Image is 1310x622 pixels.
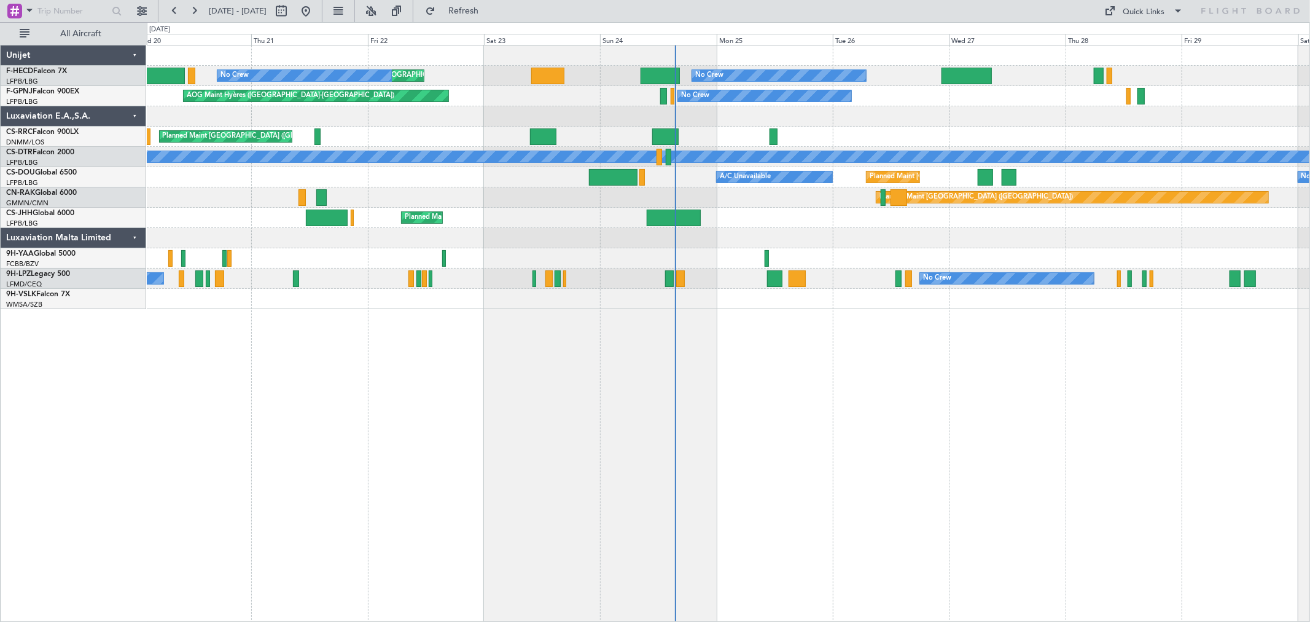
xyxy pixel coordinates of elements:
div: Planned Maint [GEOGRAPHIC_DATA] ([GEOGRAPHIC_DATA]) [879,188,1073,207]
div: No Crew [681,87,709,105]
a: DNMM/LOS [6,138,44,147]
a: FCBB/BZV [6,259,39,269]
div: Sat 23 [484,34,600,45]
a: CN-RAKGlobal 6000 [6,189,77,197]
div: No Crew [220,66,249,85]
span: CS-DOU [6,169,35,176]
div: Mon 25 [717,34,833,45]
span: All Aircraft [32,30,130,38]
a: LFPB/LBG [6,158,38,167]
span: F-HECD [6,68,33,75]
div: Quick Links [1123,6,1165,18]
a: CS-RRCFalcon 900LX [6,128,79,136]
a: WMSA/SZB [6,300,42,309]
a: 9H-YAAGlobal 5000 [6,250,76,258]
div: Thu 21 [251,34,367,45]
a: F-GPNJFalcon 900EX [6,88,79,95]
div: Planned Maint [GEOGRAPHIC_DATA] ([GEOGRAPHIC_DATA]) [163,127,356,146]
a: F-HECDFalcon 7X [6,68,67,75]
button: Quick Links [1099,1,1190,21]
span: CS-DTR [6,149,33,156]
div: A/C Unavailable [720,168,771,186]
a: CS-DTRFalcon 2000 [6,149,74,156]
span: CN-RAK [6,189,35,197]
span: 9H-VSLK [6,291,36,298]
div: No Crew [695,66,723,85]
a: LFMD/CEQ [6,280,42,289]
a: LFPB/LBG [6,219,38,228]
div: Sun 24 [600,34,716,45]
span: 9H-LPZ [6,270,31,278]
a: 9H-LPZLegacy 500 [6,270,70,278]
div: Wed 27 [949,34,1066,45]
div: Fri 22 [368,34,484,45]
div: No Crew [923,269,951,288]
a: 9H-VSLKFalcon 7X [6,291,70,298]
div: Planned Maint [GEOGRAPHIC_DATA] ([GEOGRAPHIC_DATA]) [405,208,598,227]
span: F-GPNJ [6,88,33,95]
a: GMMN/CMN [6,199,49,208]
a: LFPB/LBG [6,97,38,106]
span: Refresh [438,7,489,15]
div: Fri 29 [1182,34,1298,45]
div: Tue 26 [833,34,949,45]
a: CS-DOUGlobal 6500 [6,169,77,176]
span: 9H-YAA [6,250,34,258]
a: LFPB/LBG [6,178,38,187]
div: [DATE] [149,25,170,35]
span: CS-RRC [6,128,33,136]
span: [DATE] - [DATE] [209,6,267,17]
div: Thu 28 [1066,34,1182,45]
input: Trip Number [37,2,108,20]
a: CS-JHHGlobal 6000 [6,210,74,217]
div: Planned Maint [GEOGRAPHIC_DATA] ([GEOGRAPHIC_DATA]) [870,168,1063,186]
div: AOG Maint Hyères ([GEOGRAPHIC_DATA]-[GEOGRAPHIC_DATA]) [187,87,394,105]
button: Refresh [419,1,493,21]
span: CS-JHH [6,210,33,217]
div: Wed 20 [135,34,251,45]
button: All Aircraft [14,24,133,44]
a: LFPB/LBG [6,77,38,86]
